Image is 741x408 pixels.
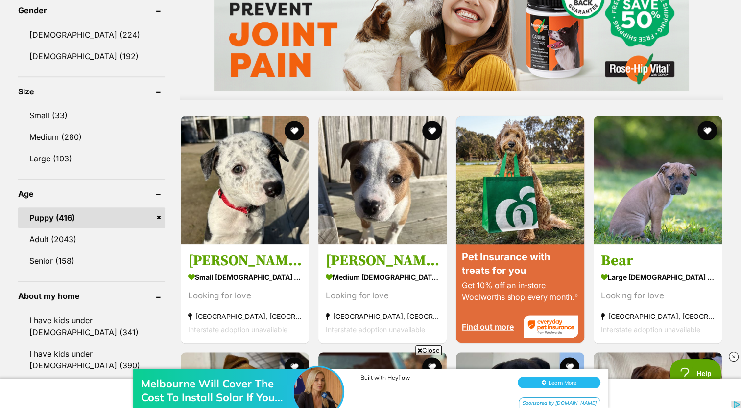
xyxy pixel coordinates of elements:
[18,148,165,169] a: Large (103)
[18,250,165,271] a: Senior (158)
[285,121,304,140] button: favourite
[294,18,343,67] img: Melbourne Will Cover The Cost To Install Solar If You Live In These Postcodes
[18,229,165,249] a: Adult (2043)
[18,46,165,67] a: [DEMOGRAPHIC_DATA] (192)
[188,251,302,270] h3: [PERSON_NAME]
[519,48,600,60] div: Sponsored by [DOMAIN_NAME]
[326,251,439,270] h3: [PERSON_NAME]
[181,116,309,244] img: Alice - American Staffordshire Terrier Dog
[188,270,302,284] strong: small [DEMOGRAPHIC_DATA] Dog
[601,270,715,284] strong: large [DEMOGRAPHIC_DATA] Dog
[601,309,715,322] strong: [GEOGRAPHIC_DATA], [GEOGRAPHIC_DATA]
[18,24,165,45] a: [DEMOGRAPHIC_DATA] (224)
[326,325,425,333] span: Interstate adoption unavailable
[18,127,165,147] a: Medium (280)
[18,292,165,300] header: About my home
[141,27,298,55] div: Melbourne Will Cover The Cost To Install Solar If You Live In These Postcodes
[594,116,722,244] img: Bear - Mastiff x Mixed Dog
[188,289,302,302] div: Looking for love
[326,289,439,302] div: Looking for love
[18,6,165,15] header: Gender
[188,309,302,322] strong: [GEOGRAPHIC_DATA], [GEOGRAPHIC_DATA]
[601,251,715,270] h3: Bear
[326,270,439,284] strong: medium [DEMOGRAPHIC_DATA] Dog
[594,244,722,343] a: Bear large [DEMOGRAPHIC_DATA] Dog Looking for love [GEOGRAPHIC_DATA], [GEOGRAPHIC_DATA] Interstat...
[181,244,309,343] a: [PERSON_NAME] small [DEMOGRAPHIC_DATA] Dog Looking for love [GEOGRAPHIC_DATA], [GEOGRAPHIC_DATA] ...
[422,121,442,140] button: favourite
[415,345,442,355] span: Close
[326,309,439,322] strong: [GEOGRAPHIC_DATA], [GEOGRAPHIC_DATA]
[698,121,717,140] button: favourite
[360,24,507,32] div: Built with Heyflow
[18,189,165,198] header: Age
[601,289,715,302] div: Looking for love
[188,325,287,333] span: Interstate adoption unavailable
[318,244,447,343] a: [PERSON_NAME] medium [DEMOGRAPHIC_DATA] Dog Looking for love [GEOGRAPHIC_DATA], [GEOGRAPHIC_DATA]...
[729,352,739,362] img: close_rtb.svg
[18,310,165,342] a: I have kids under [DEMOGRAPHIC_DATA] (341)
[601,325,700,333] span: Interstate adoption unavailable
[18,343,165,376] a: I have kids under [DEMOGRAPHIC_DATA] (390)
[318,116,447,244] img: Bruno - American Staffordshire Terrier Dog
[518,27,600,39] button: Learn More
[18,207,165,228] a: Puppy (416)
[18,87,165,96] header: Size
[18,105,165,126] a: Small (33)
